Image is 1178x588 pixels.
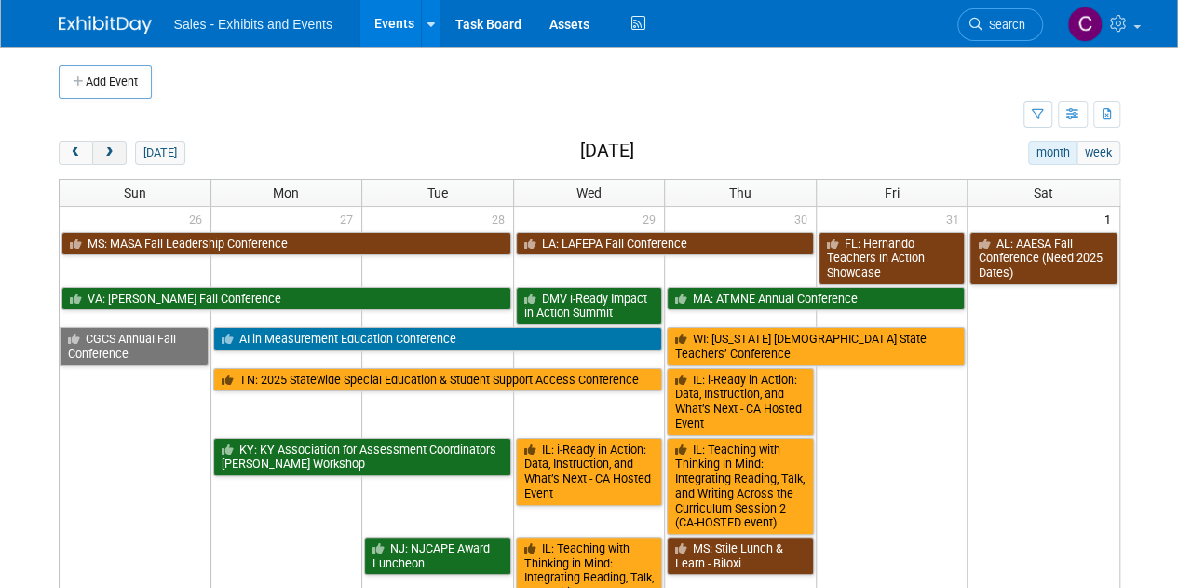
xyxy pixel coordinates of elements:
[576,185,602,200] span: Wed
[667,438,814,535] a: IL: Teaching with Thinking in Mind: Integrating Reading, Talk, and Writing Across the Curriculum ...
[213,368,663,392] a: TN: 2025 Statewide Special Education & Student Support Access Conference
[273,185,299,200] span: Mon
[667,537,814,575] a: MS: Stile Lunch & Learn - Biloxi
[943,207,967,230] span: 31
[729,185,751,200] span: Thu
[982,18,1025,32] span: Search
[338,207,361,230] span: 27
[516,287,663,325] a: DMV i-Ready Impact in Action Summit
[1028,141,1077,165] button: month
[641,207,664,230] span: 29
[135,141,184,165] button: [DATE]
[59,65,152,99] button: Add Event
[427,185,448,200] span: Tue
[364,537,511,575] a: NJ: NJCAPE Award Luncheon
[187,207,210,230] span: 26
[1076,141,1119,165] button: week
[59,16,152,34] img: ExhibitDay
[1103,207,1119,230] span: 1
[667,287,965,311] a: MA: ATMNE Annual Conference
[490,207,513,230] span: 28
[61,232,511,256] a: MS: MASA Fall Leadership Conference
[885,185,900,200] span: Fri
[59,141,93,165] button: prev
[579,141,633,161] h2: [DATE]
[516,232,814,256] a: LA: LAFEPA Fall Conference
[667,327,965,365] a: WI: [US_STATE] [DEMOGRAPHIC_DATA] State Teachers’ Conference
[1067,7,1103,42] img: Christine Lurz
[969,232,1117,285] a: AL: AAESA Fall Conference (Need 2025 Dates)
[124,185,146,200] span: Sun
[213,327,663,351] a: AI in Measurement Education Conference
[92,141,127,165] button: next
[516,438,663,506] a: IL: i-Ready in Action: Data, Instruction, and What’s Next - CA Hosted Event
[61,287,511,311] a: VA: [PERSON_NAME] Fall Conference
[819,232,966,285] a: FL: Hernando Teachers in Action Showcase
[60,327,209,365] a: CGCS Annual Fall Conference
[957,8,1043,41] a: Search
[213,438,511,476] a: KY: KY Association for Assessment Coordinators [PERSON_NAME] Workshop
[792,207,816,230] span: 30
[174,17,332,32] span: Sales - Exhibits and Events
[1034,185,1053,200] span: Sat
[667,368,814,436] a: IL: i-Ready in Action: Data, Instruction, and What’s Next - CA Hosted Event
